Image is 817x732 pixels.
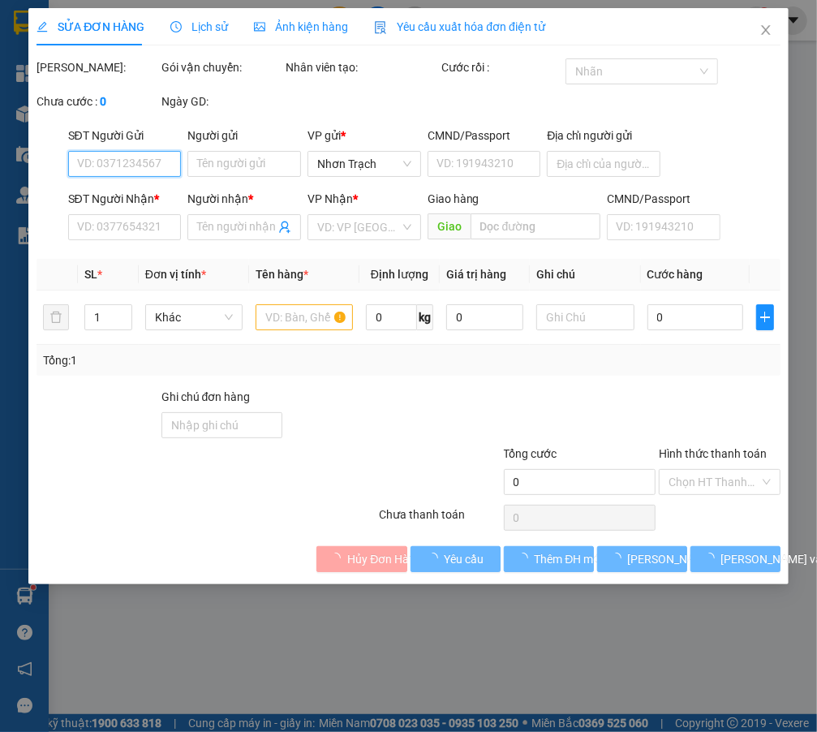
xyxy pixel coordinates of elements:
input: Dọc đường [471,213,601,239]
span: picture [254,21,265,32]
div: CMND/Passport [428,127,541,144]
div: Tổng: 1 [43,351,317,369]
button: plus [756,304,773,330]
div: Người gửi [187,127,301,144]
div: Cước rồi : [441,58,562,76]
span: loading [610,553,628,564]
span: Cước hàng [647,268,703,281]
b: 0 [100,95,106,108]
span: Giá trị hàng [446,268,506,281]
input: VD: Bàn, Ghế [256,304,353,330]
button: Hủy Đơn Hàng [316,546,406,572]
span: Tổng cước [504,447,557,460]
label: Hình thức thanh toán [659,447,767,460]
span: Giao hàng [428,192,479,205]
button: Yêu cầu [411,546,501,572]
div: [PERSON_NAME]: [37,58,157,76]
button: Thêm ĐH mới [504,546,594,572]
img: icon [374,21,387,34]
span: Nhơn Trạch [317,152,411,176]
div: Chưa cước : [37,93,157,110]
span: VP Nhận [307,192,353,205]
span: Đơn vị tính [145,268,206,281]
span: plus [757,311,772,324]
span: loading [427,553,445,564]
div: CMND/Passport [607,190,720,208]
span: edit [37,21,48,32]
div: Gói vận chuyển: [161,58,282,76]
th: Ghi chú [530,259,640,291]
div: Người nhận [187,190,301,208]
span: user-add [278,221,291,234]
span: clock-circle [170,21,182,32]
span: close [759,24,772,37]
span: loading [703,553,721,564]
input: Ghi Chú [536,304,634,330]
input: Ghi chú đơn hàng [161,412,282,438]
div: SĐT Người Nhận [68,190,182,208]
div: Địa chỉ người gửi [547,127,660,144]
div: SĐT Người Gửi [68,127,182,144]
span: Ảnh kiện hàng [254,20,348,33]
input: Địa chỉ của người gửi [547,151,660,177]
span: loading [329,553,347,564]
span: SỬA ĐƠN HÀNG [37,20,144,33]
button: delete [43,304,69,330]
div: VP gửi [307,127,421,144]
div: Ngày GD: [161,93,282,110]
div: Chưa thanh toán [377,506,501,534]
span: Yêu cầu [445,550,484,568]
span: Hủy Đơn Hàng [347,550,422,568]
span: [PERSON_NAME] thay đổi [628,550,758,568]
span: Giao [428,213,471,239]
button: [PERSON_NAME] và In [690,546,780,572]
span: Lịch sử [170,20,228,33]
span: Yêu cầu xuất hóa đơn điện tử [374,20,545,33]
span: Thêm ĐH mới [535,550,604,568]
span: Định lượng [371,268,428,281]
span: kg [417,304,433,330]
span: Tên hàng [256,268,308,281]
span: loading [517,553,535,564]
span: Khác [155,305,233,329]
button: Close [743,8,789,54]
div: Nhân viên tạo: [286,58,438,76]
button: [PERSON_NAME] thay đổi [597,546,687,572]
span: SL [84,268,97,281]
label: Ghi chú đơn hàng [161,390,251,403]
